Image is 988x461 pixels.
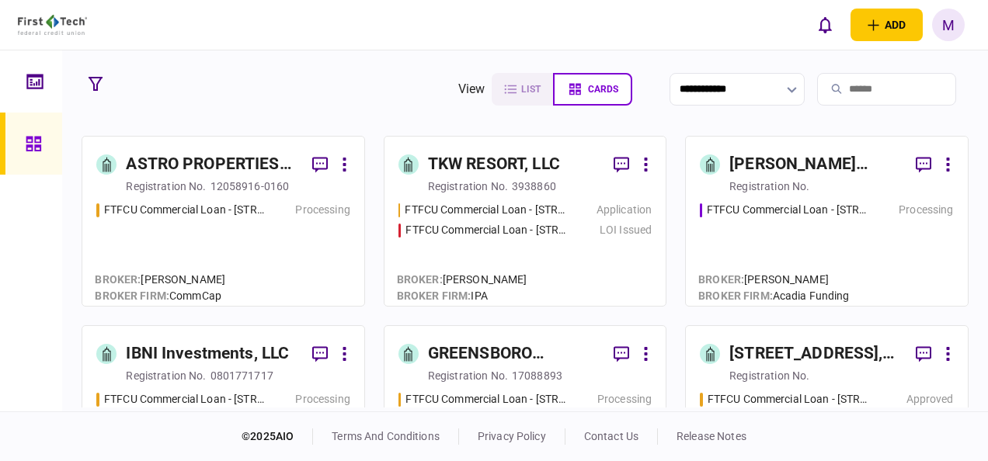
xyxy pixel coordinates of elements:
div: registration no. [729,179,809,194]
div: [PERSON_NAME] Regency Partners LLC [729,152,903,177]
a: release notes [677,430,746,442]
div: registration no. [428,179,508,194]
div: registration no. [126,179,206,194]
div: FTFCU Commercial Loan - 1402 Boone Street [405,202,568,218]
div: IPA [397,288,527,304]
span: cards [588,84,618,95]
div: FTFCU Commercial Loan - 7600 Harpers Green Way Chesterfield [708,391,870,407]
div: registration no. [428,368,508,383]
div: [PERSON_NAME] [95,272,225,288]
div: TKW RESORT, LLC [428,152,560,177]
div: view [458,80,485,99]
div: IBNI Investments, LLC [126,341,289,366]
div: 12058916-0160 [210,179,290,194]
button: open notifications list [809,9,841,41]
button: open adding identity options [851,9,923,41]
div: Acadia Funding [698,288,849,304]
div: FTFCU Commercial Loan - 1650 S Carbon Ave Price UT [104,202,266,218]
div: 17088893 [512,368,562,383]
div: Processing [295,202,350,218]
a: contact us [584,430,638,442]
a: [PERSON_NAME] Regency Partners LLCregistration no.FTFCU Commercial Loan - 6 Dunbar Rd Monticello ... [685,136,968,307]
div: LOI Issued [600,222,652,238]
div: [PERSON_NAME] [397,272,527,288]
div: FTFCU Commercial Loan - 1770 Allens Circle Greensboro GA [405,391,568,407]
span: broker firm : [95,289,169,302]
div: 0801771717 [210,368,273,383]
div: 3938860 [512,179,556,194]
div: ASTRO PROPERTIES LLC [126,152,299,177]
span: Broker : [95,273,141,286]
div: [PERSON_NAME] [698,272,849,288]
button: cards [553,73,632,106]
span: broker firm : [698,289,773,302]
a: terms and conditions [332,430,440,442]
a: ASTRO PROPERTIES LLCregistration no.12058916-0160FTFCU Commercial Loan - 1650 S Carbon Ave Price ... [82,136,364,307]
div: registration no. [126,368,206,383]
div: Processing [295,391,350,407]
div: Processing [899,202,953,218]
div: Processing [597,391,652,407]
button: M [932,9,965,41]
div: CommCap [95,288,225,304]
button: list [492,73,553,106]
img: client company logo [18,15,87,35]
div: FTFCU Commercial Loan - 2410 Charleston Highway [405,222,568,238]
div: FTFCU Commercial Loan - 6 Uvalde Road Houston TX [104,391,266,407]
div: GREENSBORO ESTATES LLC [428,341,601,366]
div: FTFCU Commercial Loan - 6 Dunbar Rd Monticello NY [707,202,870,218]
div: Application [597,202,652,218]
div: Approved [906,391,954,407]
span: Broker : [698,273,744,286]
div: registration no. [729,368,809,383]
div: [STREET_ADDRESS], LLC [729,341,903,366]
a: TKW RESORT, LLCregistration no.3938860FTFCU Commercial Loan - 1402 Boone StreetApplicationFTFCU C... [384,136,666,307]
span: Broker : [397,273,443,286]
span: list [521,84,541,95]
div: © 2025 AIO [242,428,313,445]
a: privacy policy [478,430,546,442]
span: broker firm : [397,289,471,302]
